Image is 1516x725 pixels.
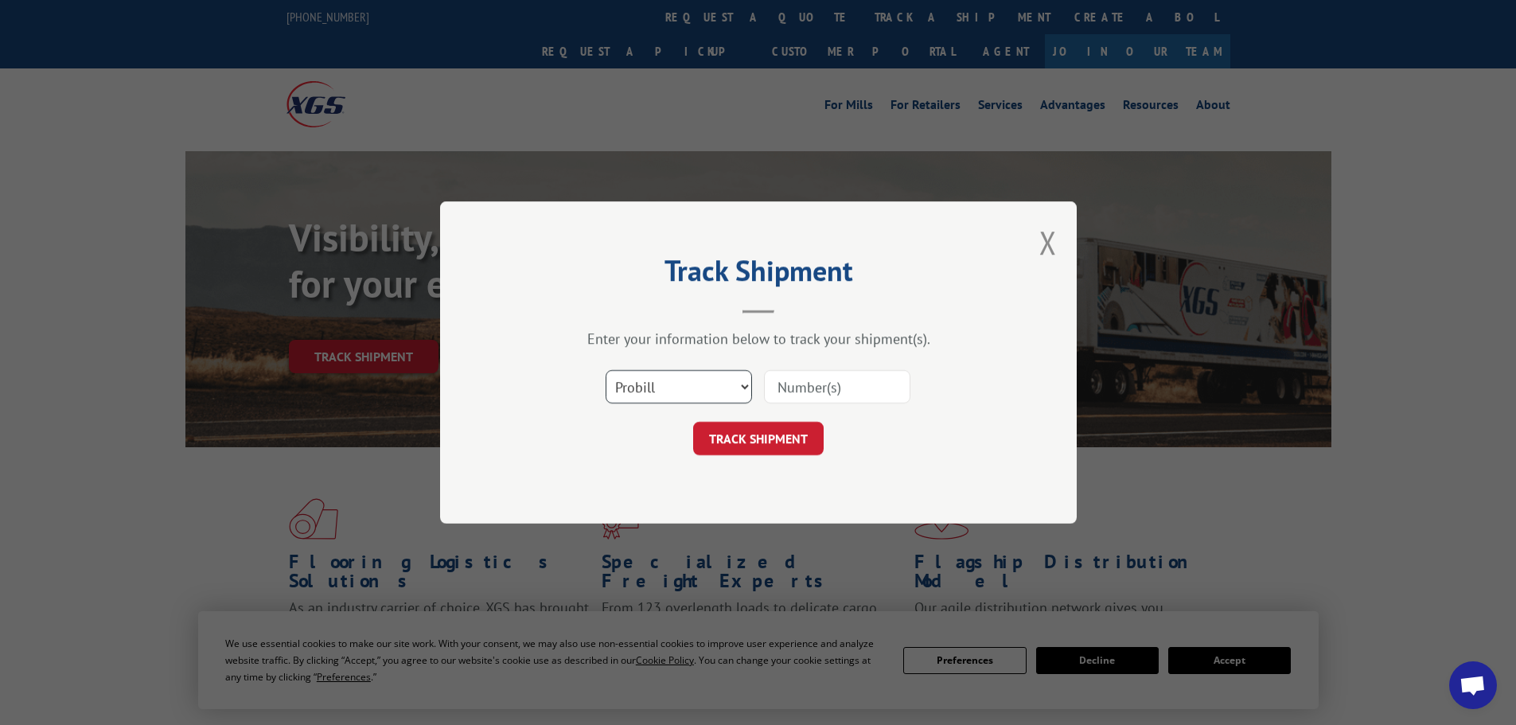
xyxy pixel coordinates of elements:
[1449,661,1497,709] div: Open chat
[520,259,997,290] h2: Track Shipment
[693,422,824,455] button: TRACK SHIPMENT
[764,370,910,403] input: Number(s)
[520,329,997,348] div: Enter your information below to track your shipment(s).
[1039,221,1057,263] button: Close modal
